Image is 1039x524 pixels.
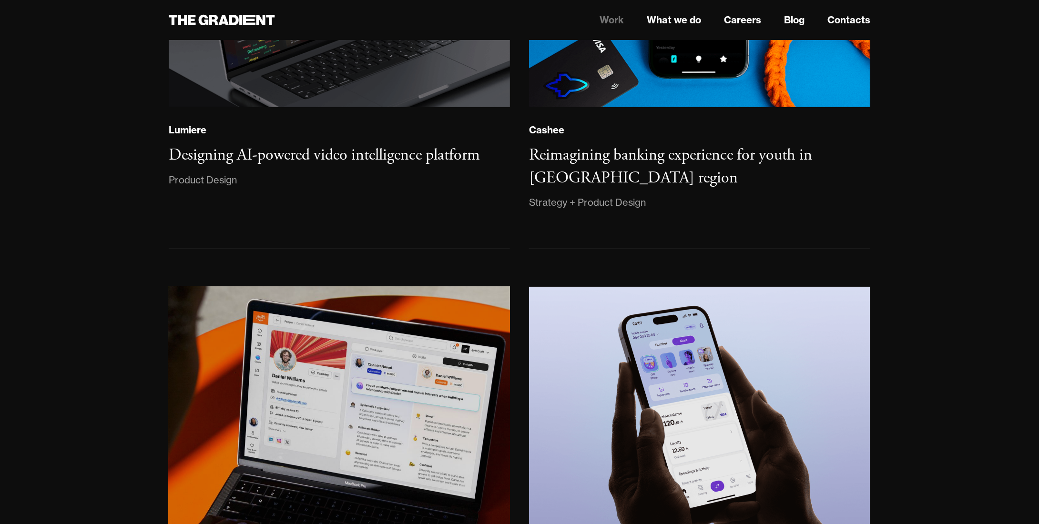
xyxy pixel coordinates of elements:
[600,13,624,27] a: Work
[169,172,237,188] div: Product Design
[724,13,761,27] a: Careers
[169,145,480,165] h3: Designing AI-powered video intelligence platform
[529,145,812,188] h3: Reimagining banking experience for youth in [GEOGRAPHIC_DATA] region
[784,13,805,27] a: Blog
[827,13,870,27] a: Contacts
[529,124,564,136] div: Cashee
[529,195,646,210] div: Strategy + Product Design
[169,124,206,136] div: Lumiere
[647,13,701,27] a: What we do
